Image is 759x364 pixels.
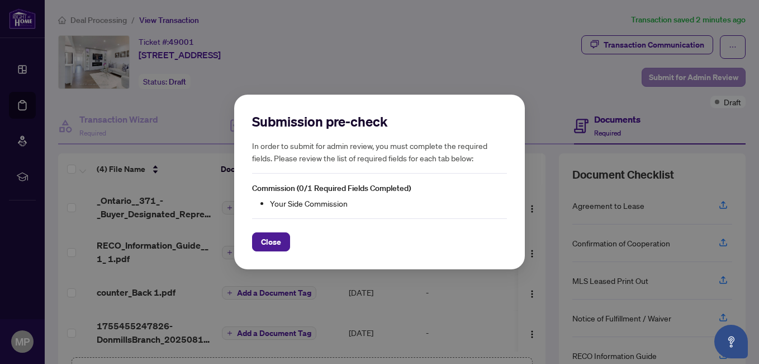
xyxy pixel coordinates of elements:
h5: In order to submit for admin review, you must complete the required fields. Please review the lis... [252,139,507,164]
button: Close [252,232,290,251]
span: Commission (0/1 Required Fields Completed) [252,183,411,193]
button: Open asap [714,325,748,358]
li: Your Side Commission [270,197,507,209]
span: Close [261,233,281,251]
h2: Submission pre-check [252,113,507,130]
